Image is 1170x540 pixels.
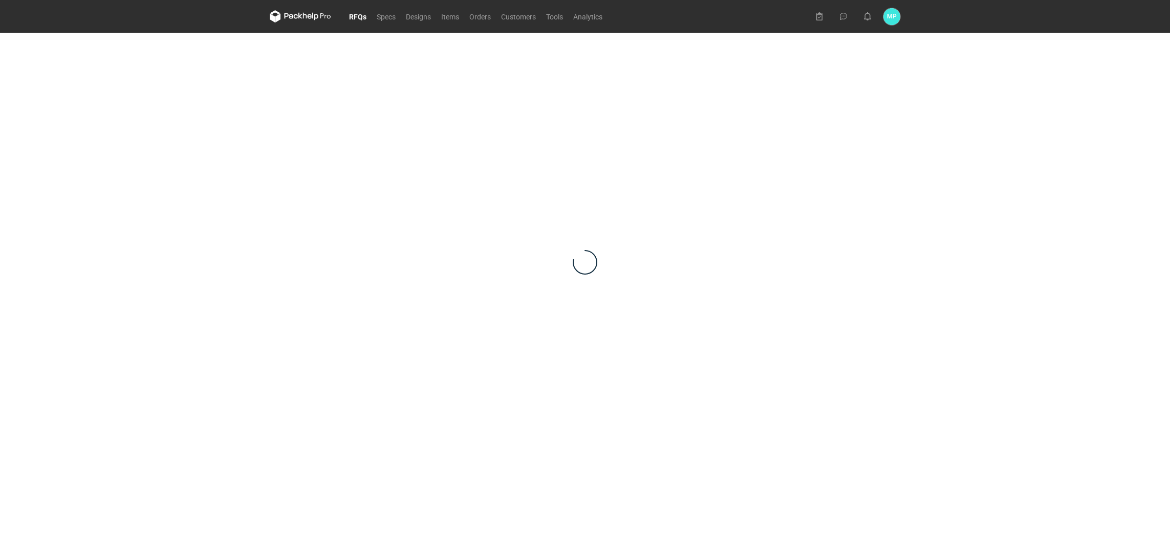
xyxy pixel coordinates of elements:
[883,8,900,25] button: MP
[270,10,331,22] svg: Packhelp Pro
[344,10,372,22] a: RFQs
[568,10,608,22] a: Analytics
[401,10,436,22] a: Designs
[883,8,900,25] div: Martyna Paroń
[436,10,464,22] a: Items
[372,10,401,22] a: Specs
[541,10,568,22] a: Tools
[496,10,541,22] a: Customers
[464,10,496,22] a: Orders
